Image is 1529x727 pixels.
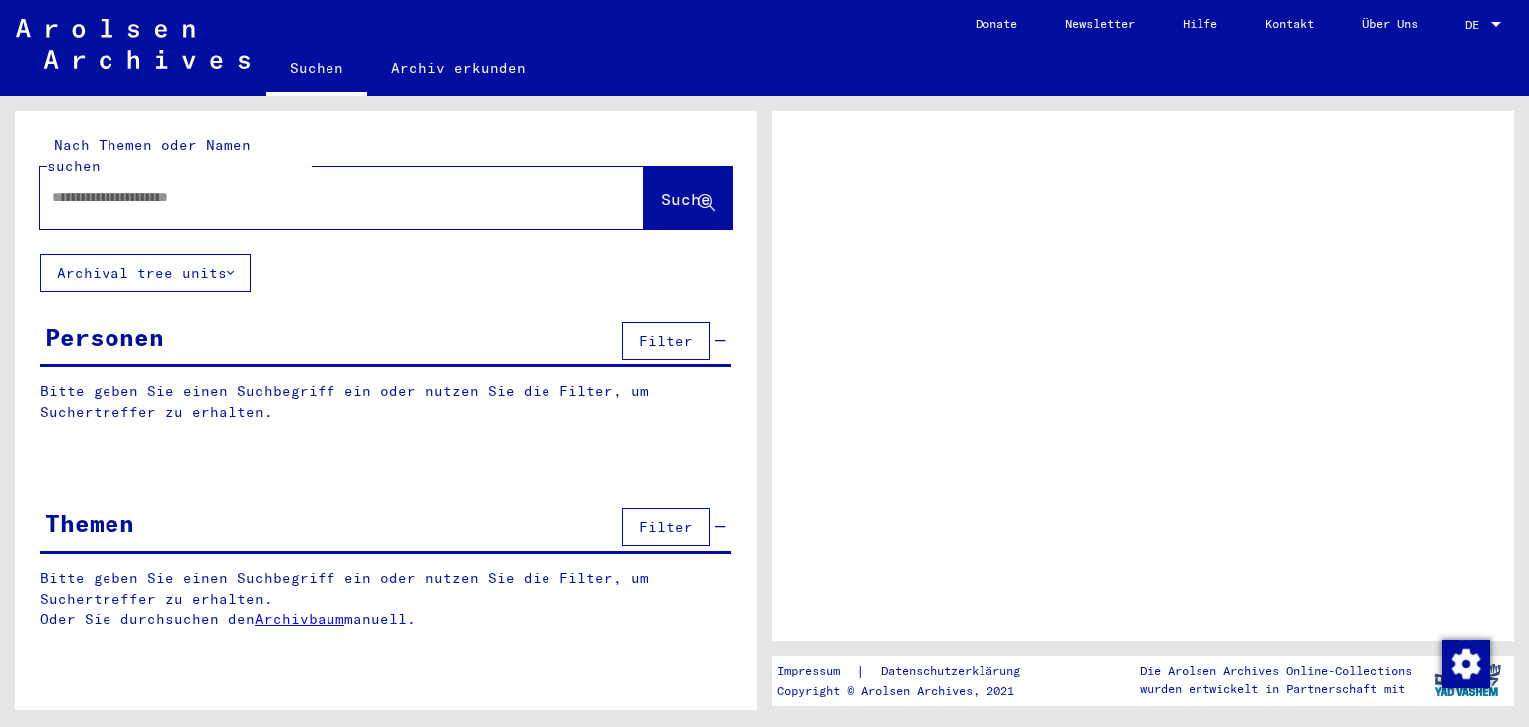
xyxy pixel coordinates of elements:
[266,44,367,96] a: Suchen
[622,322,710,360] button: Filter
[644,167,732,229] button: Suche
[777,661,1044,682] div: |
[1442,640,1490,688] img: Zustimmung ändern
[661,189,711,209] span: Suche
[639,332,693,350] span: Filter
[1465,18,1487,32] span: DE
[622,508,710,546] button: Filter
[45,319,164,355] div: Personen
[1140,680,1412,698] p: wurden entwickelt in Partnerschaft mit
[47,136,251,175] mat-label: Nach Themen oder Namen suchen
[1430,655,1505,705] img: yv_logo.png
[639,518,693,536] span: Filter
[777,682,1044,700] p: Copyright © Arolsen Archives, 2021
[865,661,1044,682] a: Datenschutzerklärung
[1441,639,1489,687] div: Zustimmung ändern
[777,661,856,682] a: Impressum
[255,610,344,628] a: Archivbaum
[367,44,549,92] a: Archiv erkunden
[16,19,250,69] img: Arolsen_neg.svg
[45,505,134,541] div: Themen
[1140,662,1412,680] p: Die Arolsen Archives Online-Collections
[40,254,251,292] button: Archival tree units
[40,568,732,630] p: Bitte geben Sie einen Suchbegriff ein oder nutzen Sie die Filter, um Suchertreffer zu erhalten. O...
[40,381,731,423] p: Bitte geben Sie einen Suchbegriff ein oder nutzen Sie die Filter, um Suchertreffer zu erhalten.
